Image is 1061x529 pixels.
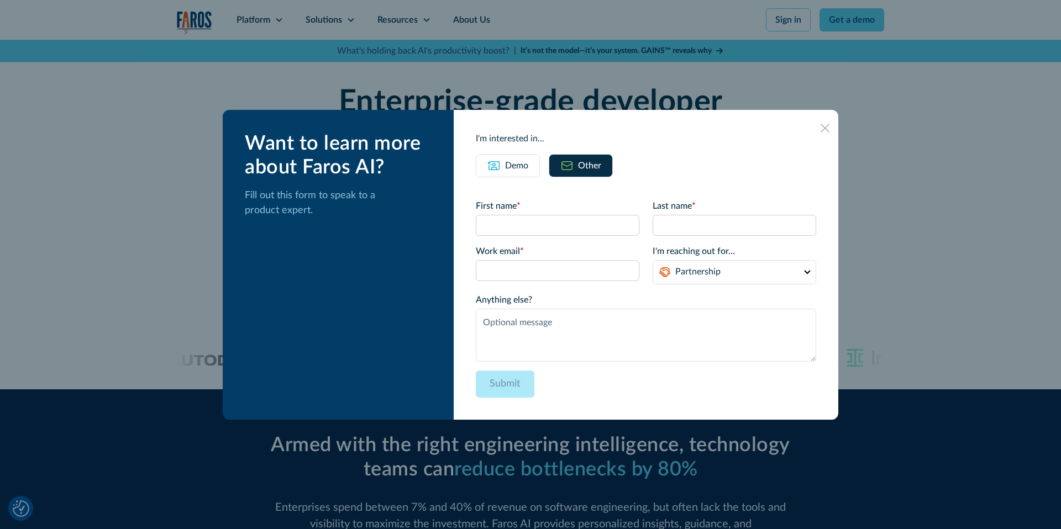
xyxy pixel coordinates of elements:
[505,159,528,172] div: Demo
[245,188,436,218] p: Fill out this form to speak to a product expert.
[476,293,816,306] label: Anything else?
[476,199,639,213] label: First name
[476,199,816,398] form: Email Form
[476,245,639,258] label: Work email
[653,245,816,258] label: I'm reaching out for...
[476,371,534,398] input: Submit
[245,132,436,179] div: Want to learn more about Faros AI?
[476,132,816,145] div: I'm interested in...
[653,199,816,213] label: Last name
[578,159,601,172] div: Other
